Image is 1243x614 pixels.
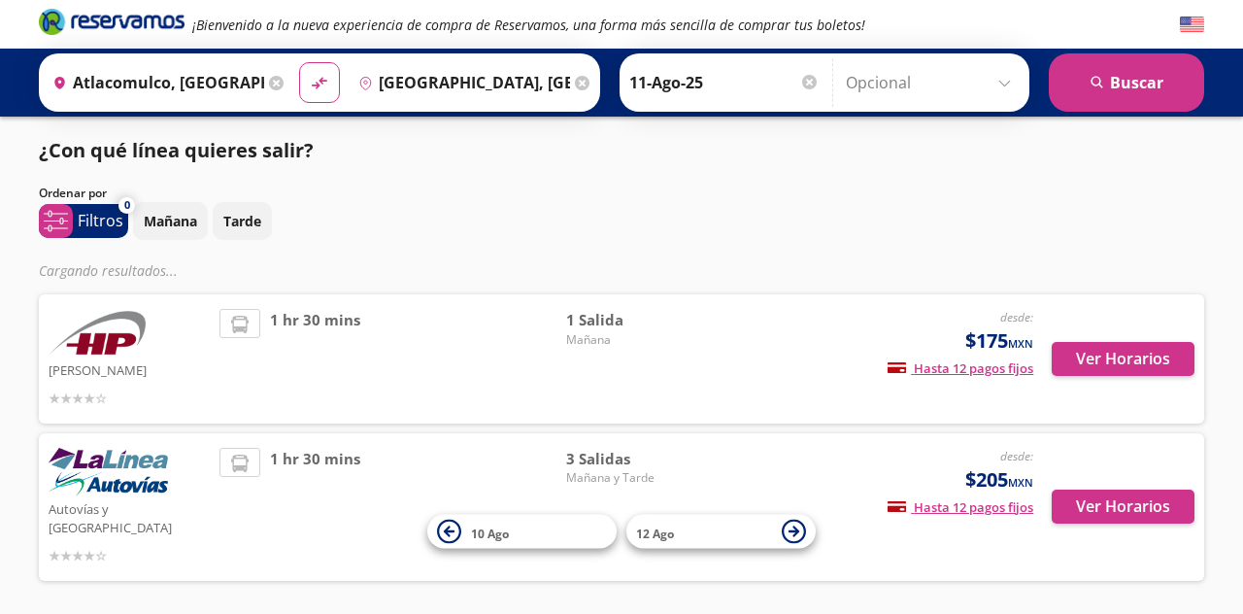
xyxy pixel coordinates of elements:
[270,448,360,566] span: 1 hr 30 mins
[1049,53,1204,112] button: Buscar
[566,469,702,487] span: Mañana y Tarde
[965,465,1033,495] span: $205
[888,498,1033,516] span: Hasta 12 pagos fijos
[45,58,264,107] input: Buscar Origen
[39,136,314,165] p: ¿Con qué línea quieres salir?
[629,58,820,107] input: Elegir Fecha
[1000,448,1033,464] em: desde:
[270,309,360,409] span: 1 hr 30 mins
[78,209,123,232] p: Filtros
[192,16,865,34] em: ¡Bienvenido a la nueva experiencia de compra de Reservamos, una forma más sencilla de comprar tus...
[133,202,208,240] button: Mañana
[39,261,178,280] em: Cargando resultados ...
[39,185,107,202] p: Ordenar por
[1000,309,1033,325] em: desde:
[427,515,617,549] button: 10 Ago
[351,58,570,107] input: Buscar Destino
[566,309,702,331] span: 1 Salida
[888,359,1033,377] span: Hasta 12 pagos fijos
[566,331,702,349] span: Mañana
[636,525,674,541] span: 12 Ago
[49,358,210,381] p: [PERSON_NAME]
[49,448,168,496] img: Autovías y La Línea
[124,197,130,214] span: 0
[1008,336,1033,351] small: MXN
[566,448,702,470] span: 3 Salidas
[39,204,128,238] button: 0Filtros
[213,202,272,240] button: Tarde
[49,309,146,358] img: Herradura de Plata
[144,211,197,231] p: Mañana
[846,58,1020,107] input: Opcional
[223,211,261,231] p: Tarde
[626,515,816,549] button: 12 Ago
[39,7,185,42] a: Brand Logo
[1008,475,1033,490] small: MXN
[1180,13,1204,37] button: English
[1052,342,1194,376] button: Ver Horarios
[39,7,185,36] i: Brand Logo
[49,496,210,538] p: Autovías y [GEOGRAPHIC_DATA]
[471,525,509,541] span: 10 Ago
[1052,490,1194,524] button: Ver Horarios
[965,326,1033,356] span: $175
